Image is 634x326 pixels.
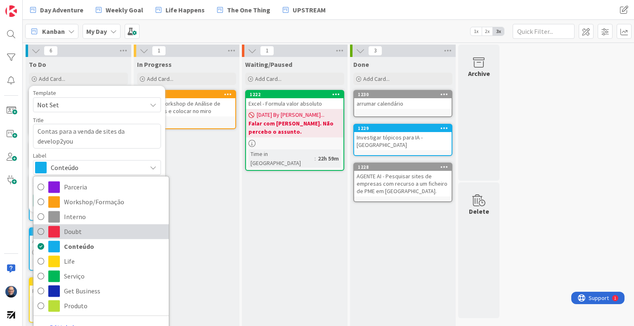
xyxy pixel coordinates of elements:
[227,5,270,15] span: The One Thing
[39,75,65,83] span: Add Card...
[33,116,44,124] label: Title
[42,26,65,36] span: Kanban
[248,119,341,136] b: Falar com [PERSON_NAME]. Não percebo o assunto.
[250,92,343,97] div: 1222
[293,5,326,15] span: UPSTREAM
[64,225,165,238] span: Doubt
[166,5,205,15] span: Life Happens
[245,90,344,171] a: 1222Excel - Formula valor absoluto[DATE] By [PERSON_NAME]...Falar com [PERSON_NAME]. Não percebo ...
[40,5,83,15] span: Day Adventure
[33,254,169,269] a: Life
[246,91,343,109] div: 1222Excel - Formula valor absoluto
[137,90,236,129] a: 1105Criar do workshop de Análise de problemas e colocar no miro
[358,92,452,97] div: 1230
[30,278,127,296] div: 1191Reumir Ações LVE e fazer plano
[30,228,127,236] div: 1231
[44,46,58,56] span: 6
[86,27,107,35] b: My Day
[354,125,452,132] div: 1229
[64,255,165,267] span: Life
[30,228,127,246] div: 1231Avaliar email da [PERSON_NAME]
[64,285,165,297] span: Get Business
[260,46,274,56] span: 1
[64,181,165,193] span: Parceria
[368,46,382,56] span: 3
[29,60,46,69] span: To Do
[151,2,210,17] a: Life Happens
[255,75,282,83] span: Add Card...
[354,163,452,171] div: 1228
[354,91,452,109] div: 1230arrumar calendário
[33,239,169,254] a: Conteúdo
[33,283,169,298] a: Get Business
[358,125,452,131] div: 1229
[33,124,161,149] textarea: Contas para a venda de sites da develop2you
[29,227,128,271] a: 1231Avaliar email da [PERSON_NAME]Time in [GEOGRAPHIC_DATA]:1m
[30,236,127,246] div: Avaliar email da [PERSON_NAME]
[493,27,504,35] span: 3x
[33,90,56,96] span: Template
[29,277,128,323] a: 1191Reumir Ações LVE e fazer planoTime in [GEOGRAPHIC_DATA]:49d 22h 5m
[354,98,452,109] div: arrumar calendário
[106,5,143,15] span: Weekly Goal
[33,153,46,158] span: Label
[91,2,148,17] a: Weekly Goal
[316,154,341,163] div: 22h 59m
[33,209,169,224] a: Interno
[5,309,17,321] img: avatar
[245,60,292,69] span: Waiting/Paused
[43,3,45,10] div: 1
[142,92,235,97] div: 1105
[33,180,169,194] a: Parceria
[246,91,343,98] div: 1222
[17,1,38,11] span: Support
[353,163,452,202] a: 1228AGENTE AI - Pesquisar sites de empresas com recurso a um ficheiro de PME em [GEOGRAPHIC_DATA].
[482,27,493,35] span: 2x
[257,111,324,119] span: [DATE] By [PERSON_NAME]...
[278,2,331,17] a: UPSTREAM
[64,240,165,253] span: Conteúdo
[468,69,490,78] div: Archive
[353,90,452,117] a: 1230arrumar calendário
[32,258,103,267] div: Time in [GEOGRAPHIC_DATA]
[248,149,315,168] div: Time in [GEOGRAPHIC_DATA]
[513,24,575,39] input: Quick Filter...
[5,5,17,17] img: Visit kanbanzone.com
[37,99,140,110] span: Not Set
[64,196,165,208] span: Workshop/Formação
[363,75,390,83] span: Add Card...
[30,286,127,296] div: Reumir Ações LVE e fazer plano
[353,124,452,156] a: 1229Investigar tópicos para IA - [GEOGRAPHIC_DATA]
[354,91,452,98] div: 1230
[30,278,127,286] div: 1191
[354,171,452,196] div: AGENTE AI - Pesquisar sites de empresas com recurso a um ficheiro de PME em [GEOGRAPHIC_DATA].
[354,163,452,196] div: 1228AGENTE AI - Pesquisar sites de empresas com recurso a um ficheiro de PME em [GEOGRAPHIC_DATA].
[353,60,369,69] span: Done
[246,98,343,109] div: Excel - Formula valor absoluto
[471,27,482,35] span: 1x
[51,162,142,173] span: Conteúdo
[33,194,169,209] a: Workshop/Formação
[469,206,489,216] div: Delete
[33,224,169,239] a: Doubt
[354,125,452,150] div: 1229Investigar tópicos para IA - [GEOGRAPHIC_DATA]
[358,164,452,170] div: 1228
[33,298,169,313] a: Produto
[354,132,452,150] div: Investigar tópicos para IA - [GEOGRAPHIC_DATA]
[5,286,17,298] img: Fg
[33,269,169,283] a: Serviço
[64,300,165,312] span: Produto
[152,46,166,56] span: 1
[212,2,275,17] a: The One Thing
[137,60,172,69] span: In Progress
[147,75,173,83] span: Add Card...
[315,154,316,163] span: :
[25,2,88,17] a: Day Adventure
[138,91,235,98] div: 1105
[64,210,165,223] span: Interno
[138,98,235,116] div: Criar do workshop de Análise de problemas e colocar no miro
[32,301,90,319] div: Time in [GEOGRAPHIC_DATA]
[138,91,235,116] div: 1105Criar do workshop de Análise de problemas e colocar no miro
[64,270,165,282] span: Serviço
